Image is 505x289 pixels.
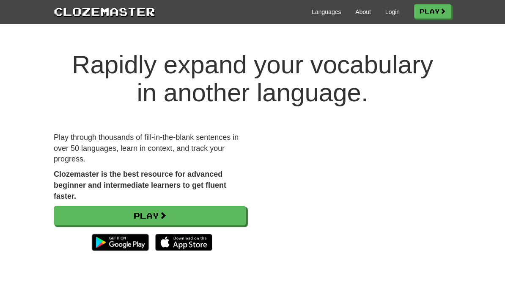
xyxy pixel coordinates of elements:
[88,230,153,255] img: Get it on Google Play
[355,8,371,16] a: About
[54,3,155,19] a: Clozemaster
[155,234,212,251] img: Download_on_the_App_Store_Badge_US-UK_135x40-25178aeef6eb6b83b96f5f2d004eda3bffbb37122de64afbaef7...
[54,206,246,225] a: Play
[312,8,341,16] a: Languages
[54,170,226,200] strong: Clozemaster is the best resource for advanced beginner and intermediate learners to get fluent fa...
[385,8,400,16] a: Login
[54,132,246,165] p: Play through thousands of fill-in-the-blank sentences in over 50 languages, learn in context, and...
[414,4,451,19] a: Play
